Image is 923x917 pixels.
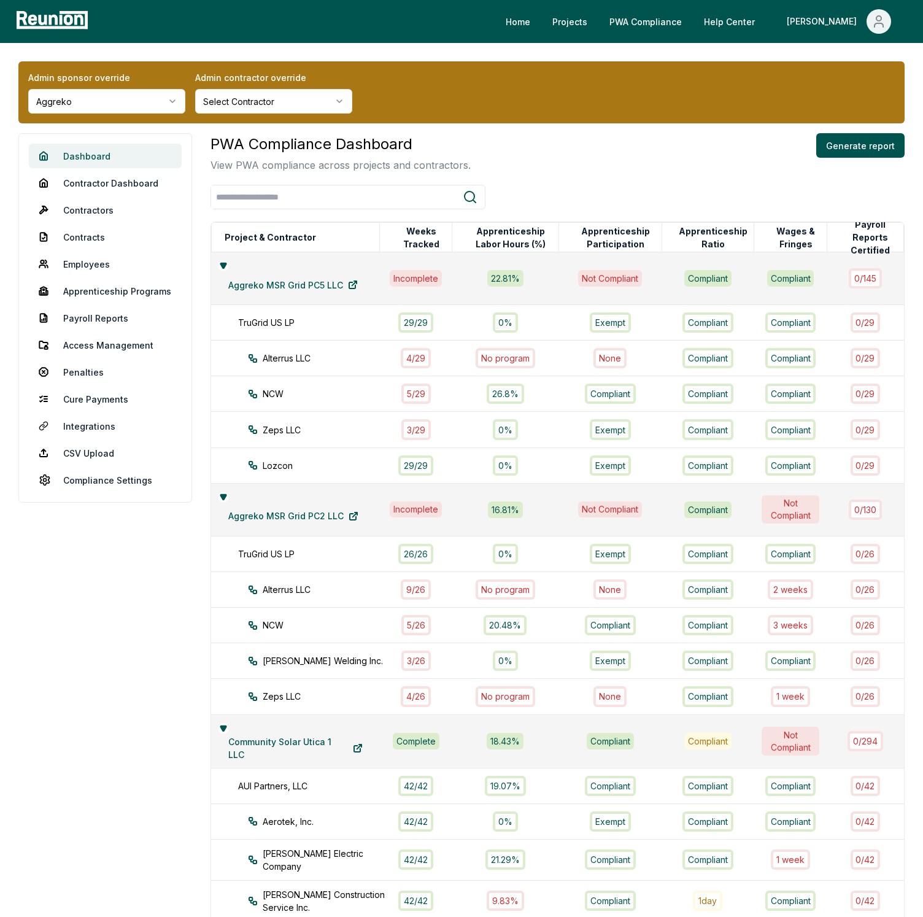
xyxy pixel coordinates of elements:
div: Compliant [682,544,733,564]
div: Incomplete [390,270,442,286]
div: [PERSON_NAME] Construction Service Inc. [248,888,402,914]
div: 0 / 29 [851,312,881,333]
a: Employees [29,252,182,276]
a: Dashboard [29,144,182,168]
div: 18.43 % [487,733,523,749]
div: Compliant [682,455,733,476]
div: Exempt [590,651,631,671]
a: Payroll Reports [29,306,182,330]
div: Alterrus LLC [248,352,402,365]
div: 0 / 42 [851,811,881,832]
div: 0% [493,811,518,832]
button: Generate report [816,133,905,158]
div: Compliant [765,312,816,333]
div: None [593,579,627,600]
div: 0 / 26 [851,615,881,635]
div: Not Compliant [578,270,642,286]
div: 42 / 42 [398,811,433,832]
div: Compliant [682,776,733,796]
div: 3 week s [768,615,813,635]
button: Weeks Tracked [390,225,452,250]
div: 0 / 26 [851,544,881,564]
div: Compliant [682,348,733,368]
div: None [593,686,627,706]
div: Compliant [585,615,636,635]
p: View PWA compliance across projects and contractors. [210,158,471,172]
div: Compliant [682,811,733,832]
div: Not Compliant [578,501,642,517]
div: 4 / 29 [401,348,431,368]
label: Admin sponsor override [28,71,185,84]
div: Not Compliant [762,495,820,524]
a: Contractor Dashboard [29,171,182,195]
div: NCW [248,619,402,632]
div: Compliant [587,733,634,749]
div: 21.29% [485,849,525,870]
div: 0 / 42 [851,849,881,870]
div: 0 / 42 [851,776,881,796]
div: 0% [493,419,518,439]
a: Projects [543,9,597,34]
div: Compliant [765,651,816,671]
a: Penalties [29,360,182,384]
div: Compliant [585,891,636,911]
div: 9.83% [487,891,524,911]
div: 0% [493,651,518,671]
div: 42 / 42 [398,776,433,796]
button: Payroll Reports Certified [838,225,903,250]
div: Compliant [684,501,732,518]
div: Compliant [765,455,816,476]
div: Compliant [765,811,816,832]
a: Aggreko MSR Grid PC2 LLC [218,504,368,528]
div: 0 / 294 [848,731,883,751]
div: 0 / 26 [851,579,881,600]
a: Home [496,9,540,34]
a: Aggreko MSR Grid PC5 LLC [218,273,368,297]
div: Compliant [682,419,733,439]
div: 3 / 29 [401,419,431,439]
a: CSV Upload [29,441,182,465]
div: 29 / 29 [398,455,433,476]
div: NCW [248,387,402,400]
div: Compliant [585,384,636,404]
div: Compliant [765,891,816,911]
div: Compliant [682,579,733,600]
div: Exempt [590,811,631,832]
a: Apprenticeship Programs [29,279,182,303]
div: 0 / 130 [849,500,882,520]
a: Compliance Settings [29,468,182,492]
a: Contracts [29,225,182,249]
div: Compliant [682,849,733,870]
div: Not Compliant [762,727,820,755]
div: 22.81 % [487,270,523,287]
div: Compliant [682,615,733,635]
div: Exempt [590,544,631,564]
div: 16.81 % [488,501,523,518]
div: TruGrid US LP [238,316,392,329]
button: [PERSON_NAME] [777,9,901,34]
div: 42 / 42 [398,849,433,870]
div: 0% [493,455,518,476]
a: PWA Compliance [600,9,692,34]
div: None [593,348,627,368]
label: Admin contractor override [195,71,352,84]
div: Compliant [682,651,733,671]
div: 26 / 26 [398,544,433,564]
div: Compliant [767,270,814,286]
div: 0% [493,312,518,333]
div: 19.07% [485,776,526,796]
div: [PERSON_NAME] Electric Company [248,847,402,873]
div: Compliant [585,849,636,870]
div: Lozcon [248,459,402,472]
div: Incomplete [390,501,442,517]
div: 5 / 26 [401,615,431,635]
div: TruGrid US LP [238,547,392,560]
div: 29 / 29 [398,312,433,333]
div: Aerotek, Inc. [248,815,402,828]
nav: Main [496,9,911,34]
div: 0 / 29 [851,419,881,439]
a: Cure Payments [29,387,182,411]
div: Compliant [765,384,816,404]
div: 0 / 42 [851,891,881,911]
div: [PERSON_NAME] [787,9,862,34]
